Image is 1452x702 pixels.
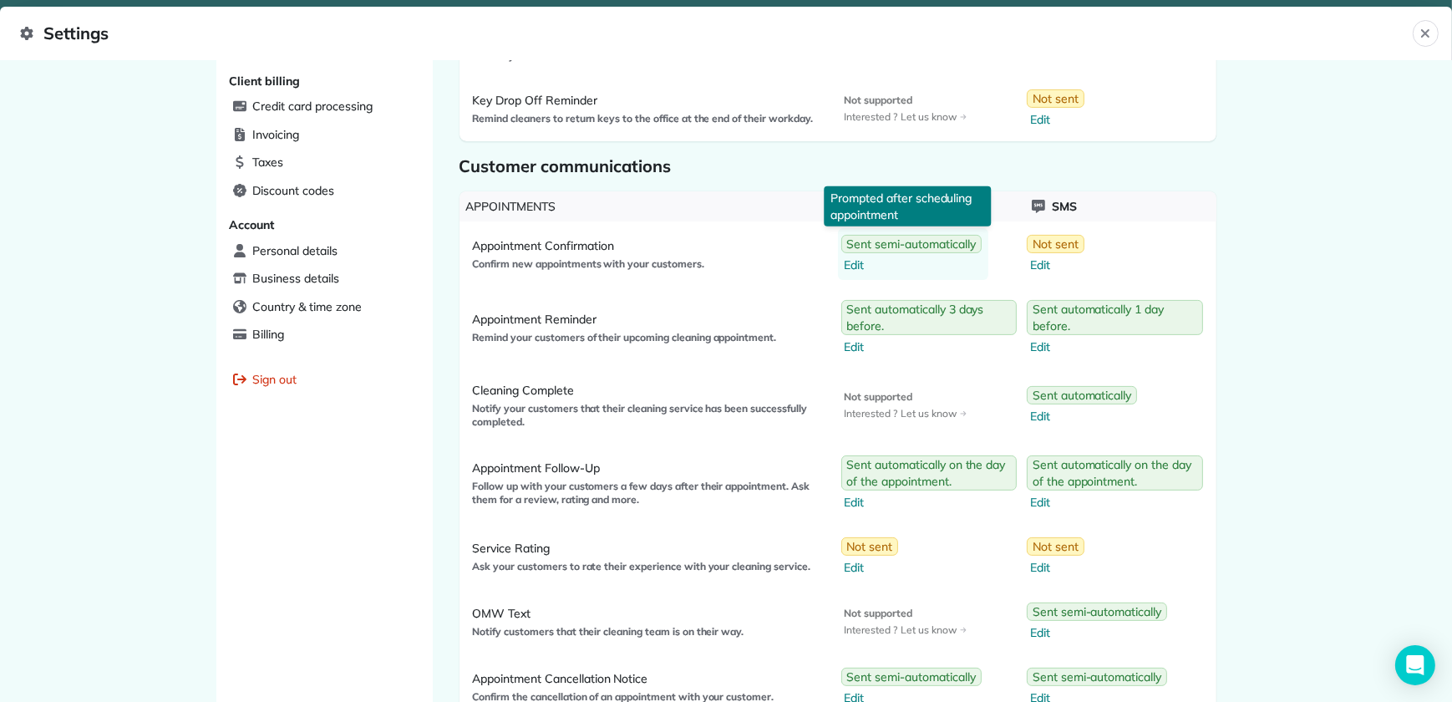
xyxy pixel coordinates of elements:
[473,237,825,254] span: Appointment Confirmation
[845,94,967,107] span: Not supported
[473,625,825,638] span: Notify customers that their cleaning team is on their way.
[838,531,906,582] a: Not sentEdit
[838,87,973,130] a: Not supportedInterested ?Let us know
[253,326,285,343] span: Billing
[845,257,982,273] span: Edit
[1023,228,1091,280] a: Not sentEdit
[473,382,825,399] span: Cleaning Complete
[226,150,423,175] a: Taxes
[847,669,976,685] span: Sent semi-automatically
[253,182,334,199] span: Discount codes
[473,331,825,344] span: Remind your customers of their upcoming cleaning appointment.
[1023,83,1091,135] a: Not sentEdit
[824,186,991,226] p: Prompted after scheduling appointment
[1033,538,1079,555] span: Not sent
[847,456,1012,490] span: Sent automatically on the day of the appointment.
[845,623,898,637] span: Interested ?
[838,228,988,280] a: Sent semi-automaticallyEdit
[253,242,338,259] span: Personal details
[1052,198,1077,215] span: Sms
[847,538,893,555] span: Not sent
[226,179,423,204] a: Discount codes
[473,112,825,125] span: Remind cleaners to return keys to the office at the end of their workday.
[838,384,973,427] a: Not supportedInterested ?Let us know
[1413,20,1439,47] button: Close
[253,270,339,287] span: Business details
[1033,456,1197,490] span: Sent automatically on the day of the appointment.
[473,670,825,687] span: Appointment Cancellation Notice
[845,390,967,404] span: Not supported
[1030,624,1167,641] span: Edit
[226,94,423,120] a: Credit card processing
[253,371,297,388] span: Sign out
[847,301,1012,334] span: Sent automatically 3 days before.
[1030,111,1084,128] span: Edit
[845,407,898,420] span: Interested ?
[901,407,967,420] span: Let us know
[473,605,825,622] span: OMW Text
[253,126,300,143] span: Invoicing
[901,110,967,124] span: Let us know
[847,236,976,252] span: Sent semi-automatically
[1023,379,1144,431] a: Sent automaticallyEdit
[466,198,652,215] span: Appointments
[226,323,423,348] a: Billing
[1033,90,1079,107] span: Not sent
[1023,596,1174,648] a: Sent semi-automaticallyEdit
[845,338,1018,355] span: Edit
[230,74,300,89] span: Client billing
[473,402,825,429] span: Notify your customers that their cleaning service has been successfully completed.
[459,155,1216,178] span: Customer communications
[1033,603,1161,620] span: Sent semi-automatically
[1023,293,1210,362] a: Sent automatically 1 day before.Edit
[20,20,1413,47] span: Settings
[226,368,423,393] a: Sign out
[1030,559,1084,576] span: Edit
[1033,387,1131,404] span: Sent automatically
[230,217,275,232] span: Account
[845,494,1018,511] span: Edit
[1030,338,1203,355] span: Edit
[253,154,284,170] span: Taxes
[253,98,373,114] span: Credit card processing
[838,293,1024,362] a: Sent automatically 3 days before.Edit
[845,607,967,620] span: Not supported
[226,239,423,264] a: Personal details
[473,480,825,506] span: Follow up with your customers a few days after their appointment. Ask them for a review, rating a...
[1395,645,1435,685] div: Open Intercom Messenger
[1030,257,1084,273] span: Edit
[226,123,423,148] a: Invoicing
[226,295,423,320] a: Country & time zone
[1033,669,1161,685] span: Sent semi-automatically
[473,92,825,109] span: Key Drop Off Reminder
[1030,494,1203,511] span: Edit
[845,110,898,124] span: Interested ?
[838,600,973,643] a: Not supportedInterested ?Let us know
[226,267,423,292] a: Business details
[1023,531,1091,582] a: Not sentEdit
[845,559,899,576] span: Edit
[838,449,1024,517] a: Sent automatically on the day of the appointment.Edit
[253,298,362,315] span: Country & time zone
[1023,449,1210,517] a: Sent automatically on the day of the appointment.Edit
[473,460,825,476] span: Appointment Follow-Up
[473,311,825,328] span: Appointment Reminder
[901,623,967,637] span: Let us know
[1033,301,1197,334] span: Sent automatically 1 day before.
[473,257,825,271] span: Confirm new appointments with your customers.
[473,540,825,557] span: Service Rating
[1033,236,1079,252] span: Not sent
[1030,408,1137,425] span: Edit
[473,560,825,573] span: Ask your customers to rate their experience with your cleaning service.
